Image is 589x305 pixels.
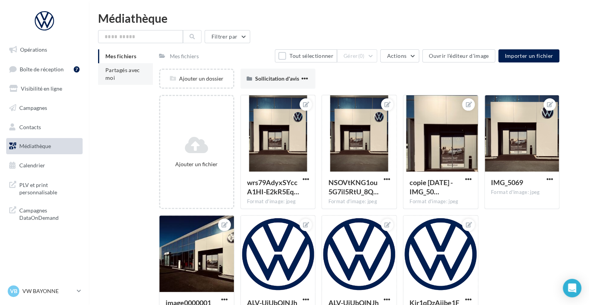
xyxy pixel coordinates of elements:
[19,205,80,222] span: Campagnes DataOnDemand
[105,53,136,59] span: Mes fichiers
[5,42,84,58] a: Opérations
[170,52,199,60] div: Mes fichiers
[410,178,453,196] span: copie 11-07-2025 - IMG_5069
[163,160,230,168] div: Ajouter un fichier
[20,46,47,53] span: Opérations
[19,143,51,149] span: Médiathèque
[5,100,84,116] a: Campagnes
[160,75,233,83] div: Ajouter un dossier
[19,180,80,196] span: PLV et print personnalisable
[22,287,74,295] p: VW BAYONNE
[205,30,250,43] button: Filtrer par
[491,189,553,196] div: Format d'image: jpeg
[255,75,299,82] span: Sollicitation d'avis
[21,85,62,92] span: Visibilité en ligne
[422,49,495,62] button: Ouvrir l'éditeur d'image
[380,49,419,62] button: Actions
[504,52,553,59] span: Importer un fichier
[5,61,84,78] a: Boîte de réception7
[387,52,406,59] span: Actions
[98,12,580,24] div: Médiathèque
[275,49,337,62] button: Tout sélectionner
[328,178,378,196] span: NSOVtKNG1ou5G7il5RtU_8Q7hlILd-Q0gjIjOTBw6VV1jKfk4nBiuagg18VSyV7jugWzMCVpqvVaNc_2Vg=s0
[19,123,41,130] span: Contacts
[19,104,47,111] span: Campagnes
[5,81,84,97] a: Visibilité en ligne
[5,202,84,225] a: Campagnes DataOnDemand
[491,178,523,187] span: IMG_5069
[6,284,83,298] a: VB VW BAYONNE
[20,66,64,72] span: Boîte de réception
[5,157,84,174] a: Calendrier
[5,138,84,154] a: Médiathèque
[328,198,390,205] div: Format d'image: jpeg
[563,279,581,297] div: Open Intercom Messenger
[74,66,80,72] div: 7
[5,119,84,135] a: Contacts
[247,178,299,196] span: wrs79AdyxSYccA1HI-E2kR5Eq-12zhS4dF2CIJa1XRjWBwRanO3bewyttbVlPrietT3Fp43CasGtPbSuZA=s0
[19,162,45,169] span: Calendrier
[410,198,472,205] div: Format d'image: jpeg
[10,287,17,295] span: VB
[247,198,309,205] div: Format d'image: jpeg
[358,53,365,59] span: (0)
[105,67,140,81] span: Partagés avec moi
[337,49,377,62] button: Gérer(0)
[5,177,84,199] a: PLV et print personnalisable
[498,49,559,62] button: Importer un fichier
